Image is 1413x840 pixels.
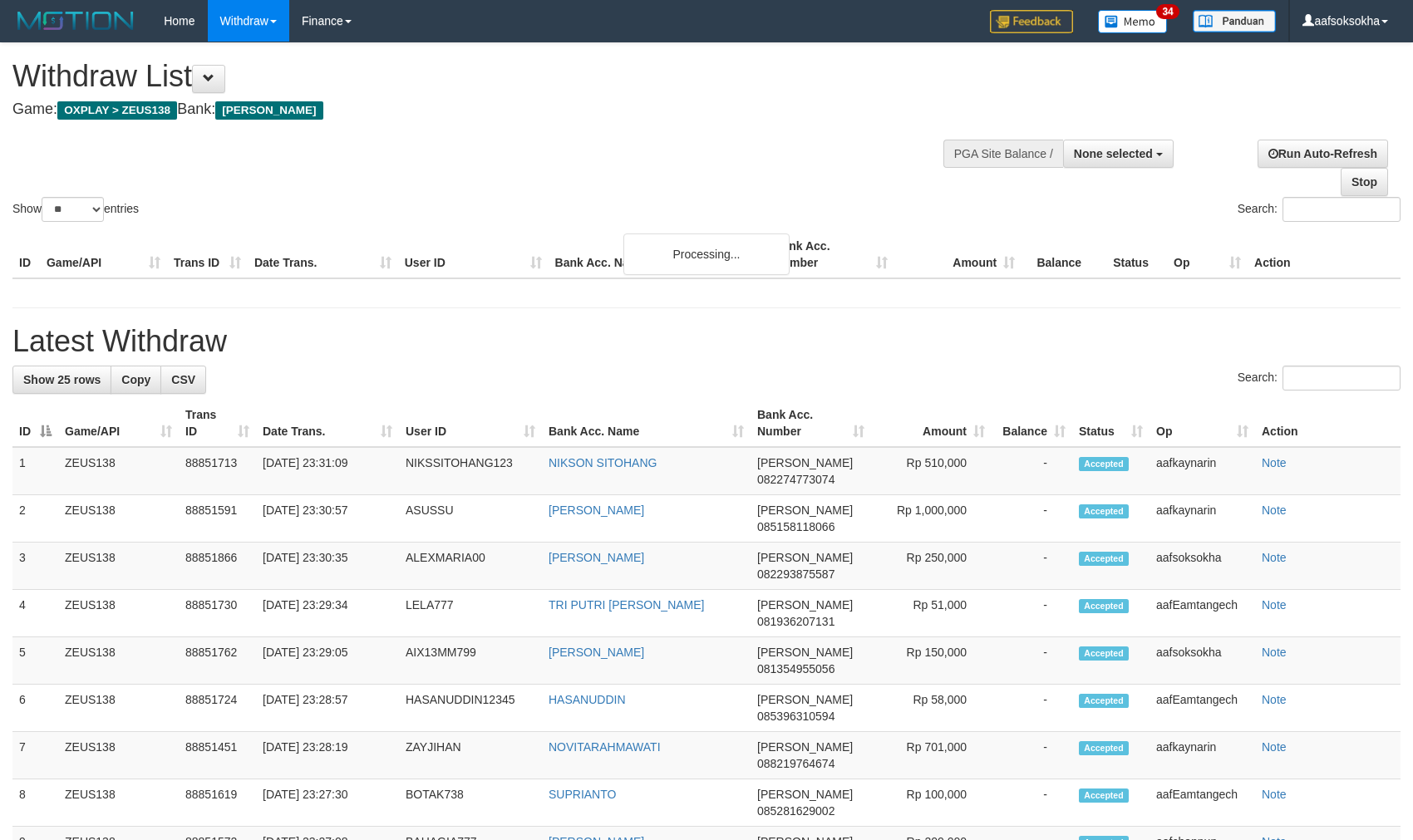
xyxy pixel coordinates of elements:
[1079,552,1129,566] span: Accepted
[1079,741,1129,755] span: Accepted
[1262,646,1287,659] a: Note
[992,590,1072,637] td: -
[256,685,399,732] td: [DATE] 23:28:57
[871,543,992,590] td: Rp 250,000
[40,231,167,278] th: Game/API
[992,732,1072,779] td: -
[1262,598,1287,612] a: Note
[42,197,104,222] select: Showentries
[399,447,542,495] td: NIKSSITOHANG123
[757,598,853,612] span: [PERSON_NAME]
[58,495,179,543] td: ZEUS138
[1262,693,1287,706] a: Note
[256,447,399,495] td: [DATE] 23:31:09
[871,400,992,447] th: Amount: activate to sort column ascending
[623,233,790,275] div: Processing...
[12,495,58,543] td: 2
[12,8,139,33] img: MOTION_logo.png
[992,685,1072,732] td: -
[1079,646,1129,661] span: Accepted
[398,231,549,278] th: User ID
[1150,637,1255,685] td: aafsoksokha
[167,231,248,278] th: Trans ID
[12,590,58,637] td: 4
[757,646,853,659] span: [PERSON_NAME]
[399,779,542,827] td: BOTAK738
[871,637,992,685] td: Rp 150,000
[160,366,206,394] a: CSV
[12,400,58,447] th: ID: activate to sort column descending
[256,732,399,779] td: [DATE] 23:28:19
[871,447,992,495] td: Rp 510,000
[542,400,751,447] th: Bank Acc. Name: activate to sort column ascending
[549,788,616,801] a: SUPRIANTO
[399,543,542,590] td: ALEXMARIA00
[399,685,542,732] td: HASANUDDIN12345
[12,779,58,827] td: 8
[757,456,853,469] span: [PERSON_NAME]
[179,685,256,732] td: 88851724
[57,101,177,120] span: OXPLAY > ZEUS138
[12,447,58,495] td: 1
[871,685,992,732] td: Rp 58,000
[1248,231,1401,278] th: Action
[58,447,179,495] td: ZEUS138
[767,231,894,278] th: Bank Acc. Number
[1238,197,1401,222] label: Search:
[757,473,835,486] span: Copy 082274773074 to clipboard
[1079,457,1129,471] span: Accepted
[757,504,853,517] span: [PERSON_NAME]
[58,685,179,732] td: ZEUS138
[179,495,256,543] td: 88851591
[1074,147,1153,160] span: None selected
[23,373,101,386] span: Show 25 rows
[549,551,644,564] a: [PERSON_NAME]
[549,504,644,517] a: [PERSON_NAME]
[549,646,644,659] a: [PERSON_NAME]
[111,366,161,394] a: Copy
[549,231,768,278] th: Bank Acc. Name
[992,543,1072,590] td: -
[12,543,58,590] td: 3
[256,779,399,827] td: [DATE] 23:27:30
[1079,694,1129,708] span: Accepted
[256,590,399,637] td: [DATE] 23:29:34
[1258,140,1388,168] a: Run Auto-Refresh
[1283,366,1401,391] input: Search:
[12,101,925,118] h4: Game: Bank:
[943,140,1063,168] div: PGA Site Balance /
[1262,740,1287,754] a: Note
[1079,788,1129,803] span: Accepted
[215,101,322,120] span: [PERSON_NAME]
[399,590,542,637] td: LELA777
[12,325,1401,358] h1: Latest Withdraw
[757,757,835,770] span: Copy 088219764674 to clipboard
[1150,495,1255,543] td: aafkaynarin
[1079,599,1129,613] span: Accepted
[12,197,139,222] label: Show entries
[58,400,179,447] th: Game/API: activate to sort column ascending
[757,740,853,754] span: [PERSON_NAME]
[757,710,835,723] span: Copy 085396310594 to clipboard
[12,685,58,732] td: 6
[871,495,992,543] td: Rp 1,000,000
[1150,779,1255,827] td: aafEamtangech
[1150,543,1255,590] td: aafsoksokha
[757,662,835,675] span: Copy 081354955056 to clipboard
[12,60,925,93] h1: Withdraw List
[751,400,871,447] th: Bank Acc. Number: activate to sort column ascending
[256,543,399,590] td: [DATE] 23:30:35
[992,447,1072,495] td: -
[992,400,1072,447] th: Balance: activate to sort column ascending
[871,732,992,779] td: Rp 701,000
[992,779,1072,827] td: -
[399,495,542,543] td: ASUSSU
[1262,788,1287,801] a: Note
[12,732,58,779] td: 7
[1156,4,1179,19] span: 34
[1150,400,1255,447] th: Op: activate to sort column ascending
[1106,231,1167,278] th: Status
[757,804,835,818] span: Copy 085281629002 to clipboard
[58,779,179,827] td: ZEUS138
[1063,140,1174,168] button: None selected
